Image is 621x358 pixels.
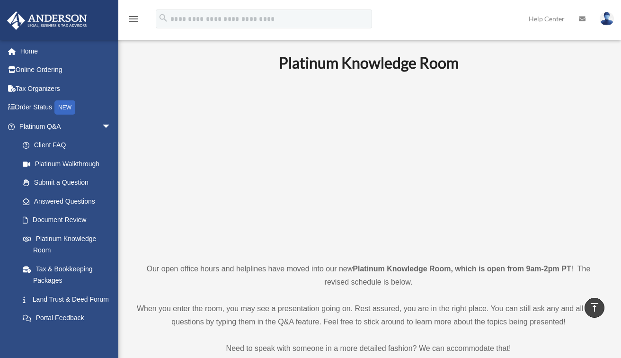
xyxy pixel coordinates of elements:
a: Answered Questions [13,192,125,211]
a: menu [128,17,139,25]
a: Document Review [13,211,125,230]
i: search [158,13,169,23]
img: Anderson Advisors Platinum Portal [4,11,90,30]
a: Order StatusNEW [7,98,125,117]
p: Need to speak with someone in a more detailed fashion? We can accommodate that! [135,342,602,355]
a: Platinum Q&Aarrow_drop_down [7,117,125,136]
a: Online Ordering [7,61,125,80]
a: Submit a Question [13,173,125,192]
b: Platinum Knowledge Room [279,54,459,72]
span: arrow_drop_down [102,117,121,136]
a: Tax & Bookkeeping Packages [13,260,125,290]
a: Client FAQ [13,136,125,155]
i: menu [128,13,139,25]
a: Platinum Walkthrough [13,154,125,173]
iframe: 231110_Toby_KnowledgeRoom [227,85,511,245]
a: Portal Feedback [13,309,125,328]
p: Our open office hours and helplines have moved into our new ! The revised schedule is below. [135,262,602,289]
strong: Platinum Knowledge Room, which is open from 9am-2pm PT [353,265,571,273]
i: vertical_align_top [589,302,600,313]
div: NEW [54,100,75,115]
img: User Pic [600,12,614,26]
a: vertical_align_top [585,298,604,318]
a: Land Trust & Deed Forum [13,290,125,309]
p: When you enter the room, you may see a presentation going on. Rest assured, you are in the right ... [135,302,602,329]
a: Home [7,42,125,61]
a: Tax Organizers [7,79,125,98]
a: Platinum Knowledge Room [13,229,121,260]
